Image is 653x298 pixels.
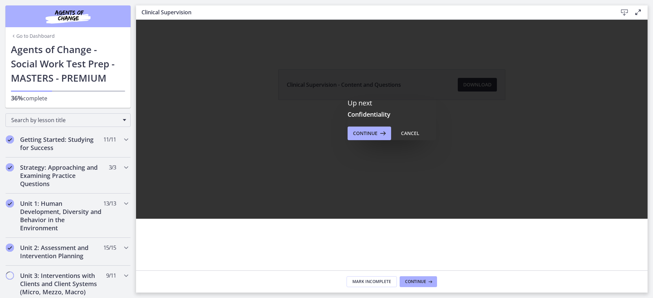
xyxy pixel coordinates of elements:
[6,199,14,208] i: Completed
[348,99,436,107] p: Up next
[396,127,425,140] button: Cancel
[20,163,103,188] h2: Strategy: Approaching and Examining Practice Questions
[400,276,437,287] button: Continue
[11,94,23,102] span: 36%
[348,127,391,140] button: Continue
[20,271,103,296] h2: Unit 3: Interventions with Clients and Client Systems (Micro, Mezzo, Macro)
[5,113,131,127] div: Search by lesson title
[141,8,607,16] h3: Clinical Supervision
[11,94,125,102] p: complete
[103,135,116,144] span: 11 / 11
[6,135,14,144] i: Completed
[103,199,116,208] span: 13 / 13
[353,129,378,137] span: Continue
[27,8,109,24] img: Agents of Change
[352,279,391,284] span: Mark Incomplete
[20,135,103,152] h2: Getting Started: Studying for Success
[6,244,14,252] i: Completed
[109,163,116,171] span: 3 / 3
[405,279,426,284] span: Continue
[348,110,436,118] h3: Confidentiality
[6,163,14,171] i: Completed
[106,271,116,280] span: 9 / 11
[103,244,116,252] span: 15 / 15
[20,199,103,232] h2: Unit 1: Human Development, Diversity and Behavior in the Environment
[11,116,119,124] span: Search by lesson title
[11,42,125,85] h1: Agents of Change - Social Work Test Prep - MASTERS - PREMIUM
[11,33,55,39] a: Go to Dashboard
[20,244,103,260] h2: Unit 2: Assessment and Intervention Planning
[401,129,419,137] div: Cancel
[347,276,397,287] button: Mark Incomplete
